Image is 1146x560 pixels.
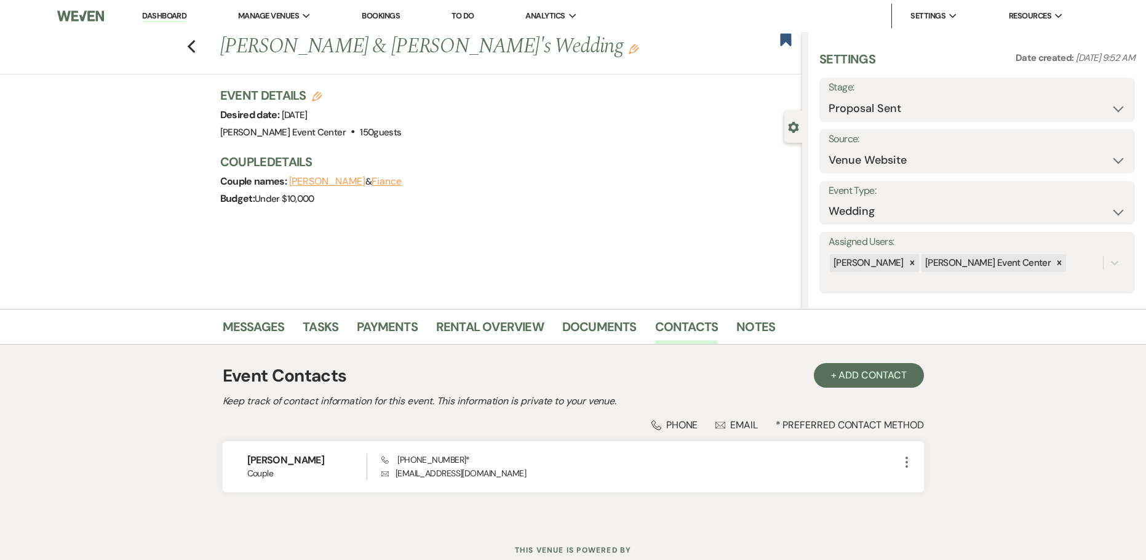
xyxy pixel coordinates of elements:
[736,317,775,344] a: Notes
[921,254,1052,272] div: [PERSON_NAME] Event Center
[289,175,402,188] span: &
[289,177,365,186] button: [PERSON_NAME]
[381,454,470,465] span: [PHONE_NUMBER] *
[360,126,401,138] span: 150 guests
[1009,10,1051,22] span: Resources
[829,79,1126,97] label: Stage:
[57,3,104,29] img: Weven Logo
[562,317,637,344] a: Documents
[223,418,924,431] div: * Preferred Contact Method
[829,130,1126,148] label: Source:
[362,10,400,21] a: Bookings
[247,467,367,480] span: Couple
[381,466,899,480] p: [EMAIL_ADDRESS][DOMAIN_NAME]
[372,177,402,186] button: Fiance
[819,50,875,78] h3: Settings
[830,254,905,272] div: [PERSON_NAME]
[452,10,474,21] a: To Do
[357,317,418,344] a: Payments
[220,87,402,104] h3: Event Details
[220,126,346,138] span: [PERSON_NAME] Event Center
[788,121,799,132] button: Close lead details
[247,454,367,467] h6: [PERSON_NAME]
[525,10,565,22] span: Analytics
[255,193,314,205] span: Under $10,000
[223,317,285,344] a: Messages
[282,109,308,121] span: [DATE]
[223,363,347,389] h1: Event Contacts
[220,175,289,188] span: Couple names:
[910,10,945,22] span: Settings
[655,317,718,344] a: Contacts
[220,192,255,205] span: Budget:
[1076,52,1135,64] span: [DATE] 9:52 AM
[142,10,186,22] a: Dashboard
[220,108,282,121] span: Desired date:
[715,418,758,431] div: Email
[629,43,639,54] button: Edit
[223,394,924,409] h2: Keep track of contact information for this event. This information is private to your venue.
[829,182,1126,200] label: Event Type:
[814,363,924,388] button: + Add Contact
[303,317,338,344] a: Tasks
[829,233,1126,251] label: Assigned Users:
[436,317,544,344] a: Rental Overview
[651,418,698,431] div: Phone
[238,10,299,22] span: Manage Venues
[220,153,790,170] h3: Couple Details
[220,32,681,62] h1: [PERSON_NAME] & [PERSON_NAME]'s Wedding
[1016,52,1076,64] span: Date created:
